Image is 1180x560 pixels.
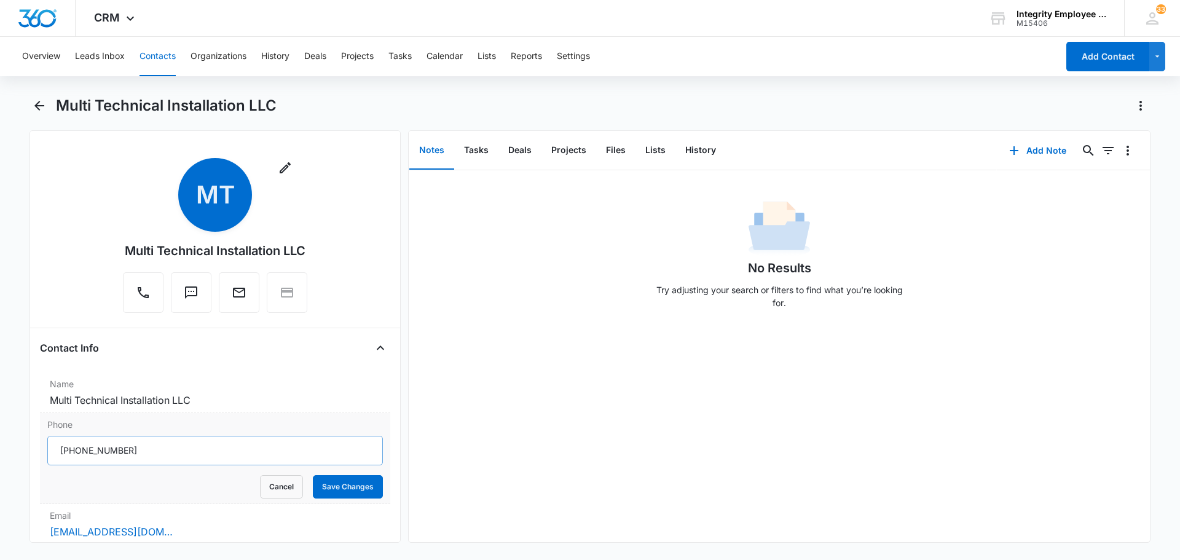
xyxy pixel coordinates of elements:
div: Email[EMAIL_ADDRESS][DOMAIN_NAME] [40,504,390,545]
button: Lists [635,132,675,170]
button: Calendar [427,37,463,76]
button: Contacts [140,37,176,76]
button: Deals [498,132,541,170]
button: Text [171,272,211,313]
button: Call [123,272,163,313]
button: Close [371,338,390,358]
button: Settings [557,37,590,76]
button: Leads Inbox [75,37,125,76]
button: History [261,37,289,76]
div: notifications count [1156,4,1166,14]
button: Save Changes [313,475,383,499]
h4: Contact Info [40,341,99,355]
div: Multi Technical Installation LLC [125,242,305,260]
button: Search... [1079,141,1098,160]
button: Lists [478,37,496,76]
h1: No Results [748,259,811,277]
span: CRM [94,11,120,24]
div: account id [1017,19,1106,28]
label: Phone [47,418,383,431]
button: Add Note [997,136,1079,165]
p: Try adjusting your search or filters to find what you’re looking for. [650,283,908,309]
button: Cancel [260,475,303,499]
button: Projects [541,132,596,170]
a: [EMAIL_ADDRESS][DOMAIN_NAME] [50,524,173,539]
button: Back [29,96,49,116]
button: Filters [1098,141,1118,160]
button: Tasks [388,37,412,76]
button: Overflow Menu [1118,141,1138,160]
input: Phone [47,436,383,465]
a: Call [123,291,163,302]
button: Tasks [454,132,498,170]
button: Reports [511,37,542,76]
h1: Multi Technical Installation LLC [56,97,277,115]
button: Files [596,132,635,170]
img: No Data [749,197,810,259]
label: Email [50,509,380,522]
span: 33 [1156,4,1166,14]
a: Text [171,291,211,302]
a: Email [219,291,259,302]
dd: Multi Technical Installation LLC [50,393,380,408]
label: Name [50,377,380,390]
button: Actions [1131,96,1150,116]
button: Deals [304,37,326,76]
button: History [675,132,726,170]
button: Notes [409,132,454,170]
button: Overview [22,37,60,76]
span: MT [178,158,252,232]
button: Projects [341,37,374,76]
div: account name [1017,9,1106,19]
div: NameMulti Technical Installation LLC [40,373,390,413]
button: Email [219,272,259,313]
button: Add Contact [1066,42,1149,71]
button: Organizations [191,37,246,76]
